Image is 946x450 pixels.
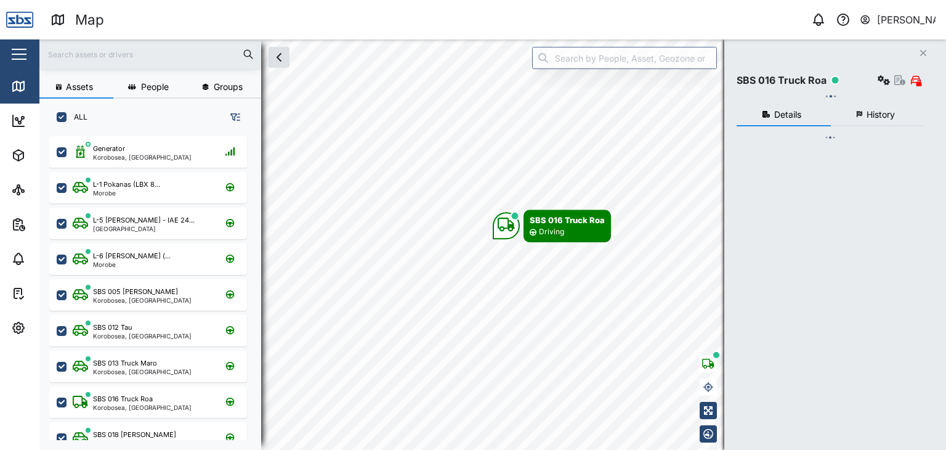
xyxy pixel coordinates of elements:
[93,144,125,154] div: Generator
[75,9,104,31] div: Map
[32,183,62,197] div: Sites
[877,12,936,28] div: [PERSON_NAME]
[532,47,717,69] input: Search by People, Asset, Geozone or Place
[93,394,153,404] div: SBS 016 Truck Roa
[859,11,936,28] button: [PERSON_NAME]
[93,287,178,297] div: SBS 005 [PERSON_NAME]
[774,110,801,119] span: Details
[539,226,564,238] div: Driving
[39,39,946,450] canvas: Map
[32,218,74,231] div: Reports
[93,404,192,411] div: Korobosea, [GEOGRAPHIC_DATA]
[867,110,895,119] span: History
[32,321,76,335] div: Settings
[67,112,87,122] label: ALL
[93,333,192,339] div: Korobosea, [GEOGRAPHIC_DATA]
[93,322,132,333] div: SBS 012 Tau
[493,210,611,242] div: Map marker
[32,80,60,93] div: Map
[93,251,171,261] div: L-6 [PERSON_NAME] (...
[32,149,70,162] div: Assets
[93,154,192,160] div: Korobosea, [GEOGRAPHIC_DATA]
[141,83,169,91] span: People
[32,114,87,128] div: Dashboard
[32,252,70,266] div: Alarms
[93,430,176,440] div: SBS 018 [PERSON_NAME]
[32,287,66,300] div: Tasks
[214,83,243,91] span: Groups
[93,369,192,375] div: Korobosea, [GEOGRAPHIC_DATA]
[93,215,195,226] div: L-5 [PERSON_NAME] - IAE 24...
[93,261,171,268] div: Morobe
[93,358,157,369] div: SBS 013 Truck Maro
[93,179,160,190] div: L-1 Pokanas (LBX 8...
[6,6,33,33] img: Main Logo
[737,73,827,88] div: SBS 016 Truck Roa
[66,83,93,91] span: Assets
[530,214,605,226] div: SBS 016 Truck Roa
[93,297,192,303] div: Korobosea, [GEOGRAPHIC_DATA]
[49,132,261,440] div: grid
[47,45,254,63] input: Search assets or drivers
[93,226,195,232] div: [GEOGRAPHIC_DATA]
[93,190,160,196] div: Morobe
